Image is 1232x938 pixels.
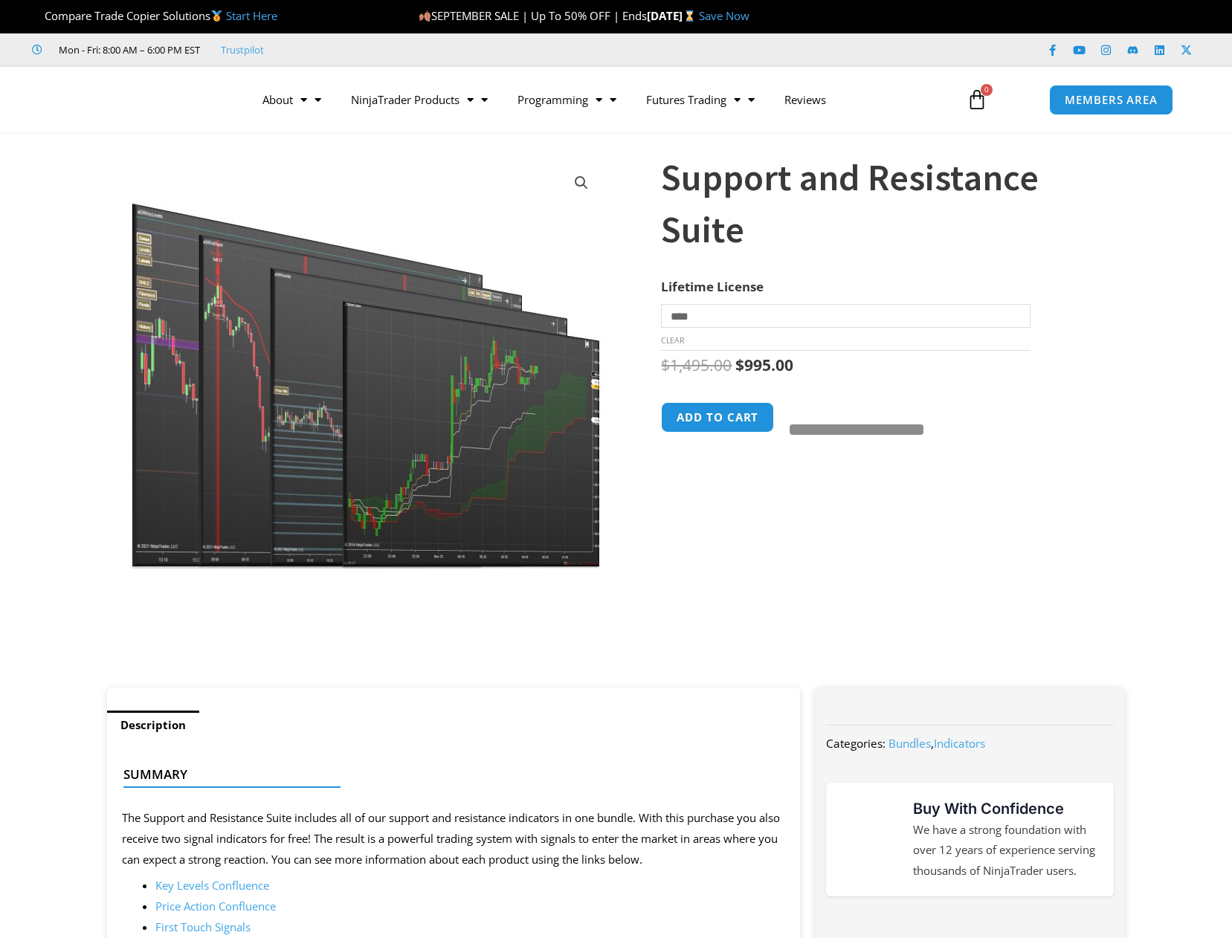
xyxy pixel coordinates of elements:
p: The Support and Resistance Suite includes all of our support and resistance indicators in one bun... [122,808,786,870]
img: mark thumbs good 43913 | Affordable Indicators – NinjaTrader [841,812,894,866]
a: Futures Trading [631,83,770,117]
img: 🍂 [419,10,430,22]
span: Mon - Fri: 8:00 AM – 6:00 PM EST [55,41,200,59]
strong: [DATE] [647,8,698,23]
a: About [248,83,336,117]
a: Description [107,711,199,740]
img: 🏆 [33,10,44,22]
a: 0 [944,78,1010,121]
iframe: Secure payment input frame [787,400,920,401]
a: Bundles [888,736,931,751]
a: Trustpilot [221,41,264,59]
span: SEPTEMBER SALE | Up To 50% OFF | Ends [419,8,647,23]
label: Lifetime License [661,278,764,295]
a: Indicators [934,736,985,751]
h1: Support and Resistance Suite [661,152,1095,256]
span: Categories: [826,736,886,751]
span: $ [661,355,670,375]
iframe: PayPal Message 1 [661,451,1095,563]
span: MEMBERS AREA [1065,94,1158,106]
a: Start Here [226,8,277,23]
bdi: 1,495.00 [661,355,732,375]
h4: Summary [123,767,773,782]
p: We have a strong foundation with over 12 years of experience serving thousands of NinjaTrader users. [913,820,1099,882]
img: ⌛ [684,10,695,22]
a: Key Levels Confluence [155,878,269,893]
a: Price Action Confluence [155,899,276,913]
bdi: 995.00 [735,355,793,375]
a: Reviews [770,83,841,117]
a: NinjaTrader Products [336,83,503,117]
span: , [888,736,985,751]
a: Save Now [699,8,749,23]
span: Compare Trade Copier Solutions [32,8,277,23]
h3: Buy With Confidence [913,798,1099,820]
a: Programming [503,83,631,117]
span: $ [735,355,744,375]
a: First Touch Signals [155,919,251,934]
span: 0 [981,84,993,96]
button: Buy with GPay [790,424,923,435]
a: View full-screen image gallery [568,169,595,196]
a: Clear options [661,335,684,346]
a: MEMBERS AREA [1049,85,1173,115]
button: Add to cart [661,402,774,433]
nav: Menu [248,83,949,117]
img: LogoAI | Affordable Indicators – NinjaTrader [59,73,219,126]
iframe: Prerender PayPal Message 1 [661,569,1095,681]
img: Support and Resistance Suite 1 [128,158,606,569]
img: 🥇 [211,10,222,22]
